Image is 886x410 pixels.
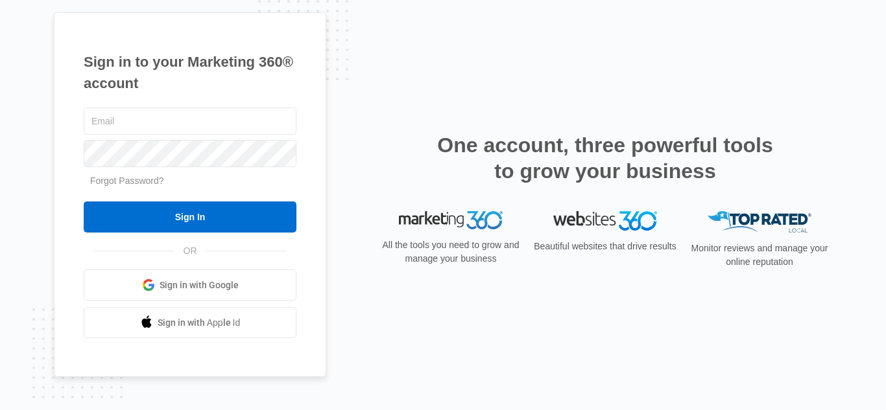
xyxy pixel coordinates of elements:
span: Sign in with Apple Id [158,316,241,330]
h2: One account, three powerful tools to grow your business [433,132,777,184]
a: Sign in with Apple Id [84,307,296,338]
img: Marketing 360 [399,211,503,229]
img: Websites 360 [553,211,657,230]
a: Sign in with Google [84,269,296,301]
p: Monitor reviews and manage your online reputation [687,242,832,269]
a: Forgot Password? [90,176,164,186]
span: OR [174,244,206,258]
input: Email [84,108,296,135]
input: Sign In [84,201,296,233]
span: Sign in with Google [160,279,239,292]
img: Top Rated Local [708,211,811,233]
p: All the tools you need to grow and manage your business [378,238,523,266]
h1: Sign in to your Marketing 360® account [84,51,296,94]
p: Beautiful websites that drive results [533,240,678,253]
